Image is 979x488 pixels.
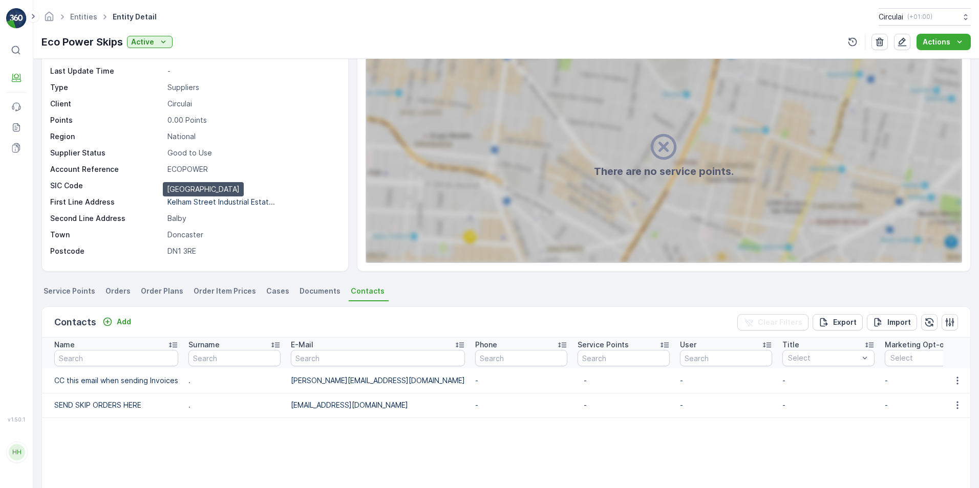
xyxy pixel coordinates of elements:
[167,181,337,191] p: .
[167,164,337,174] p: ECOPOWER
[885,375,977,386] p: -
[50,82,163,93] p: Type
[885,340,952,350] p: Marketing Opt-out
[167,99,337,109] p: Circulai
[50,148,163,158] p: Supplier Status
[300,286,340,296] span: Documents
[291,400,465,410] p: [EMAIL_ADDRESS][DOMAIN_NAME]
[117,317,131,327] p: Add
[9,444,25,460] div: HH
[291,340,313,350] p: E-Mail
[475,350,567,366] input: Search
[167,213,337,224] p: Balby
[98,316,135,328] button: Add
[111,12,159,22] span: Entity Detail
[867,314,917,330] button: Import
[470,393,572,417] td: -
[782,340,799,350] p: Title
[188,400,281,410] p: .
[167,184,240,194] p: [GEOGRAPHIC_DATA]
[70,12,97,21] a: Entities
[50,230,163,240] p: Town
[907,13,932,21] p: ( +01:00 )
[167,82,337,93] p: Suppliers
[675,368,777,393] td: -
[758,317,802,327] p: Clear Filters
[54,400,178,410] p: SEND SKIP ORDERS HERE
[44,15,55,24] a: Homepage
[50,181,163,191] p: SIC Code
[50,115,163,125] p: Points
[788,353,859,363] p: Select
[167,131,337,142] p: National
[50,246,163,256] p: Postcode
[50,197,163,207] p: First Line Address
[266,286,289,296] span: Cases
[885,400,977,410] p: -
[167,230,337,240] p: Doncaster
[291,375,465,386] p: [PERSON_NAME][EMAIL_ADDRESS][DOMAIN_NAME]
[50,164,163,174] p: Account Reference
[54,350,178,366] input: Search
[833,317,857,327] p: Export
[887,317,911,327] p: Import
[167,197,275,206] p: Kelham Street Industrial Estat...
[578,350,670,366] input: Search
[131,37,154,47] p: Active
[127,36,173,48] button: Active
[584,400,664,410] p: -
[50,66,163,76] p: Last Update Time
[6,425,27,480] button: HH
[54,340,75,350] p: Name
[890,353,961,363] p: Select
[6,416,27,423] span: v 1.50.1
[578,340,629,350] p: Service Points
[782,400,875,410] p: -
[50,131,163,142] p: Region
[782,375,875,386] p: -
[188,350,281,366] input: Search
[167,148,337,158] p: Good to Use
[917,34,971,50] button: Actions
[351,286,385,296] span: Contacts
[680,340,696,350] p: User
[879,8,971,26] button: Circulai(+01:00)
[41,34,123,50] p: Eco Power Skips
[105,286,131,296] span: Orders
[50,213,163,224] p: Second Line Address
[50,99,163,109] p: Client
[475,340,497,350] p: Phone
[44,286,95,296] span: Service Points
[167,115,337,125] p: 0.00 Points
[291,350,465,366] input: Search
[167,66,337,76] p: -
[680,350,772,366] input: Search
[923,37,950,47] p: Actions
[188,340,220,350] p: Surname
[54,315,96,329] p: Contacts
[737,314,808,330] button: Clear Filters
[194,286,256,296] span: Order Item Prices
[594,164,734,179] h2: There are no service points.
[813,314,863,330] button: Export
[54,375,178,386] p: CC this email when sending Invoices
[167,246,337,256] p: DN1 3RE
[584,375,664,386] p: -
[188,375,281,386] p: .
[6,8,27,29] img: logo
[675,393,777,417] td: -
[470,368,572,393] td: -
[879,12,903,22] p: Circulai
[141,286,183,296] span: Order Plans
